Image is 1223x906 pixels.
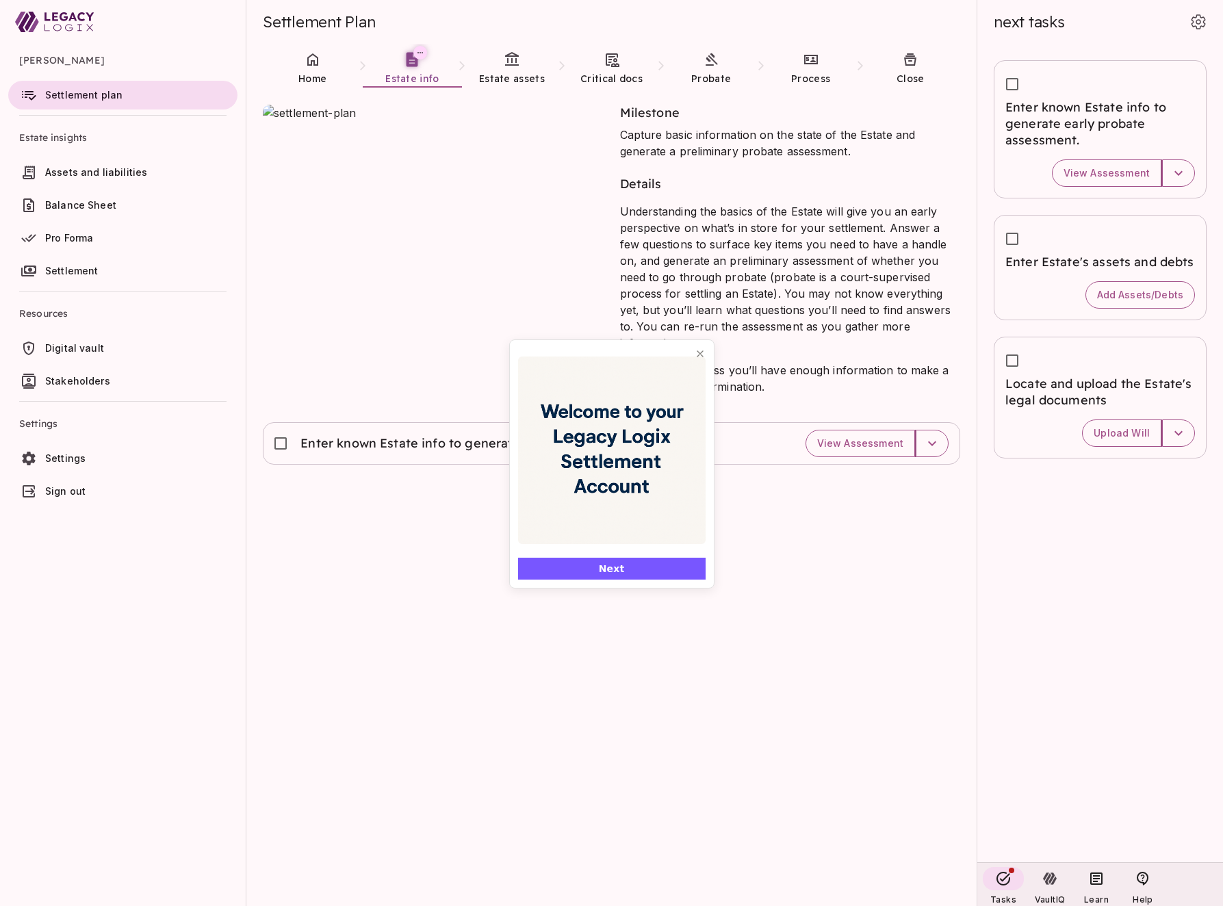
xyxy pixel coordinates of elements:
span: Settlement plan [45,89,123,101]
a: Sign out [8,477,237,506]
button: Upload Will [1082,419,1161,447]
span: View Assessment [817,437,903,450]
span: Stakeholders [45,375,110,387]
span: Resources [19,297,227,330]
span: Home [298,73,326,85]
a: Settlement [8,257,237,285]
span: Assets and liabilities [45,166,147,178]
div: Enter Estate's assets and debtsAdd Assets/Debts [994,215,1207,320]
span: Settlement Plan [263,12,375,31]
p: Understanding the basics of the Estate will give you an early perspective on what’s in store for ... [620,203,961,351]
div: Enter known Estate info to generate early probate assessment.View Assessment [263,422,960,465]
span: Details [620,176,662,192]
span: Probate [691,73,731,85]
span: Settlement [45,265,99,276]
a: Balance Sheet [8,191,237,220]
span: Upload Will [1094,427,1150,439]
span: [PERSON_NAME] [19,44,227,77]
span: Critical docs [580,73,643,85]
button: View Assessment [806,430,915,457]
div: Enter known Estate info to generate early probate assessment.View Assessment [994,60,1207,198]
button: View Assessment [1052,159,1161,187]
span: Learn [1084,894,1109,905]
span: Tasks [990,894,1016,905]
span: Estate insights [19,121,227,154]
span: Digital vault [45,342,104,354]
button: Close popover [689,343,711,365]
span: Locate and upload the Estate's legal documents [1005,376,1195,409]
span: Next [599,562,625,576]
span: Estate info [385,73,439,85]
span: Enter Estate's assets and debts [1005,254,1195,270]
span: Settings [45,452,86,464]
span: Sign out [45,485,86,497]
span: Settings [19,407,227,440]
img: settlement-plan [263,105,604,289]
span: Enter known Estate info to generate early probate assessment. [1005,99,1195,148]
span: Pro Forma [45,232,93,244]
a: Stakeholders [8,367,237,396]
span: View Assessment [1064,167,1150,179]
span: next tasks [994,12,1065,31]
div: Locate and upload the Estate's legal documentsUpload Will [994,337,1207,458]
p: Later in the process you’ll have enough information to make a final probate determination. [620,362,961,395]
a: Digital vault [8,334,237,363]
a: Settlement plan [8,81,237,109]
span: Estate assets [479,73,545,85]
a: Settings [8,444,237,473]
span: Balance Sheet [45,199,116,211]
span: Capture basic information on the state of the Estate and generate a preliminary probate assessment. [620,128,916,158]
button: Add Assets/Debts [1085,281,1195,309]
a: Pro Forma [8,224,237,253]
span: VaultIQ [1035,894,1065,905]
button: Next [518,558,706,580]
span: Close [897,73,925,85]
span: Enter known Estate info to generate early probate assessment. [300,435,684,452]
a: Assets and liabilities [8,158,237,187]
span: Help [1133,894,1153,905]
span: Milestone [620,105,680,120]
span: Add Assets/Debts [1097,289,1183,301]
span: Process [791,73,830,85]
